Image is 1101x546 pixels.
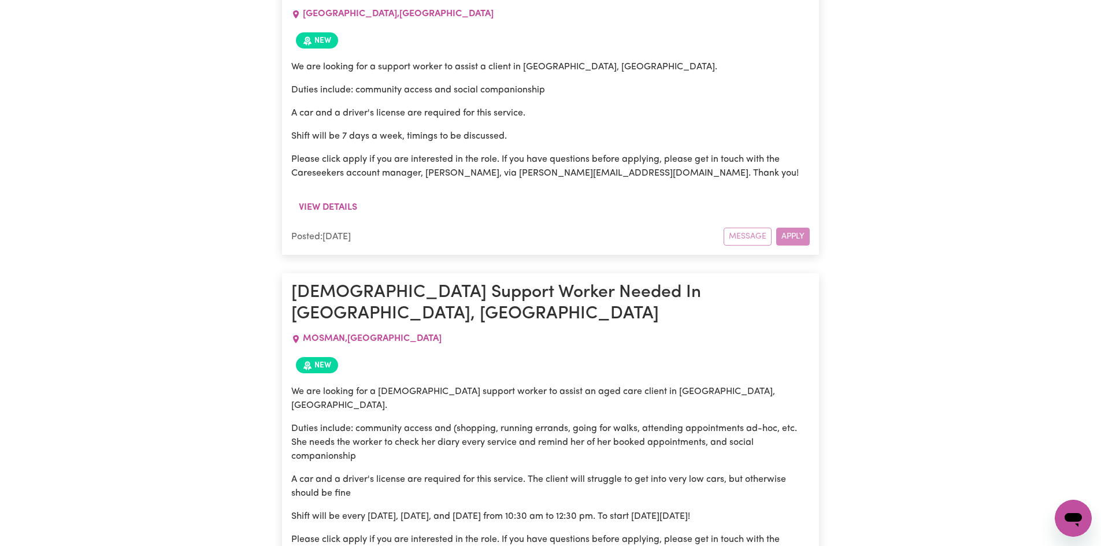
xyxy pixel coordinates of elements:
[291,83,810,97] p: Duties include: community access and social companionship
[303,334,442,343] span: MOSMAN , [GEOGRAPHIC_DATA]
[1055,500,1092,537] iframe: Button to launch messaging window, conversation in progress
[291,230,724,244] div: Posted: [DATE]
[291,106,810,120] p: A car and a driver's license are required for this service.
[296,32,338,49] span: Job posted within the last 30 days
[303,9,494,18] span: [GEOGRAPHIC_DATA] , [GEOGRAPHIC_DATA]
[291,473,810,500] p: A car and a driver's license are required for this service. The client will struggle to get into ...
[291,153,810,180] p: Please click apply if you are interested in the role. If you have questions before applying, plea...
[291,422,810,463] p: Duties include: community access and (shopping, running errands, going for walks, attending appoi...
[291,385,810,413] p: We are looking for a [DEMOGRAPHIC_DATA] support worker to assist an aged care client in [GEOGRAPH...
[291,510,810,523] p: Shift will be every [DATE], [DATE], and [DATE] from 10:30 am to 12:30 pm. To start [DATE][DATE]!
[291,283,810,325] h1: [DEMOGRAPHIC_DATA] Support Worker Needed In [GEOGRAPHIC_DATA], [GEOGRAPHIC_DATA]
[291,196,365,218] button: View details
[291,129,810,143] p: Shift will be 7 days a week, timings to be discussed.
[291,60,810,74] p: We are looking for a support worker to assist a client in [GEOGRAPHIC_DATA], [GEOGRAPHIC_DATA].
[296,357,338,373] span: Job posted within the last 30 days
